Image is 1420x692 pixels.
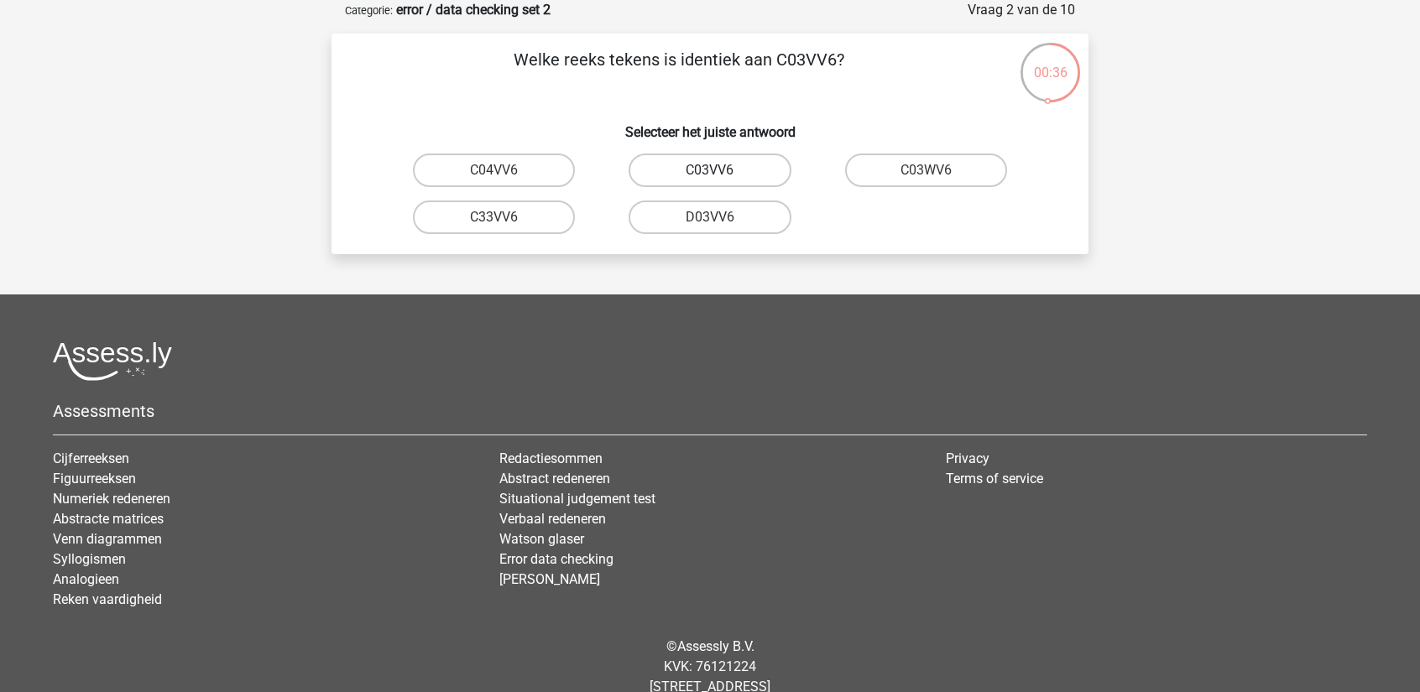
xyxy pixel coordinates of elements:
label: D03VV6 [629,200,791,234]
p: Welke reeks tekens is identiek aan C03VV6? [358,47,999,97]
label: C03WV6 [845,153,1007,187]
label: C33VV6 [413,200,575,234]
a: Error data checking [499,551,613,567]
h6: Selecteer het juiste antwoord [358,111,1062,140]
a: Abstract redeneren [499,471,610,486]
a: Reken vaardigheid [53,591,162,607]
a: Redactiesommen [499,450,603,466]
strong: error / data checking set 2 [396,2,551,18]
a: Watson glaser [499,531,584,547]
a: Syllogismen [53,551,126,567]
a: Abstracte matrices [53,511,164,527]
a: Situational judgement test [499,491,655,507]
a: Cijferreeksen [53,450,129,466]
a: Analogieen [53,571,119,587]
small: Categorie: [345,4,393,17]
a: Figuurreeksen [53,471,136,486]
a: Terms of service [946,471,1043,486]
a: Assessly B.V. [677,638,754,654]
div: 00:36 [1019,41,1082,83]
a: Venn diagrammen [53,531,162,547]
h5: Assessments [53,401,1367,421]
a: Privacy [946,450,989,466]
a: Verbaal redeneren [499,511,606,527]
a: [PERSON_NAME] [499,571,600,587]
img: Assessly logo [53,341,172,381]
label: C03VV6 [629,153,791,187]
a: Numeriek redeneren [53,491,170,507]
label: C04VV6 [413,153,575,187]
